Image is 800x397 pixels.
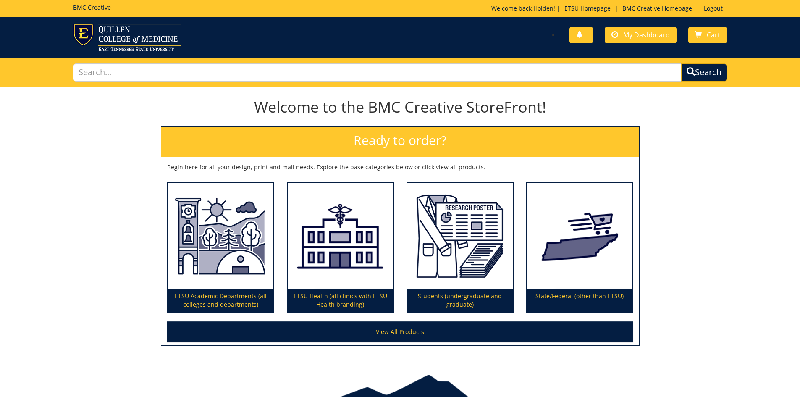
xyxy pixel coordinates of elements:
a: Logout [700,4,727,12]
a: My Dashboard [605,27,677,43]
img: ETSU Academic Departments (all colleges and departments) [168,183,273,289]
a: Cart [688,27,727,43]
a: ETSU Health (all clinics with ETSU Health branding) [288,183,393,313]
a: View All Products [167,321,633,342]
p: ETSU Health (all clinics with ETSU Health branding) [288,289,393,312]
img: State/Federal (other than ETSU) [527,183,632,289]
p: State/Federal (other than ETSU) [527,289,632,312]
p: ETSU Academic Departments (all colleges and departments) [168,289,273,312]
a: Holden [533,4,553,12]
span: Cart [707,30,720,39]
input: Search... [73,63,682,82]
button: Search [681,63,727,82]
p: Students (undergraduate and graduate) [407,289,513,312]
img: ETSU Health (all clinics with ETSU Health branding) [288,183,393,289]
p: Welcome back, ! | | | [491,4,727,13]
h5: BMC Creative [73,4,111,11]
img: Students (undergraduate and graduate) [407,183,513,289]
a: BMC Creative Homepage [618,4,696,12]
a: ETSU Academic Departments (all colleges and departments) [168,183,273,313]
h1: Welcome to the BMC Creative StoreFront! [161,99,640,116]
a: Students (undergraduate and graduate) [407,183,513,313]
img: ETSU logo [73,24,181,51]
span: My Dashboard [623,30,670,39]
a: ETSU Homepage [560,4,615,12]
p: Begin here for all your design, print and mail needs. Explore the base categories below or click ... [167,163,633,171]
h2: Ready to order? [161,127,639,157]
a: State/Federal (other than ETSU) [527,183,632,313]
